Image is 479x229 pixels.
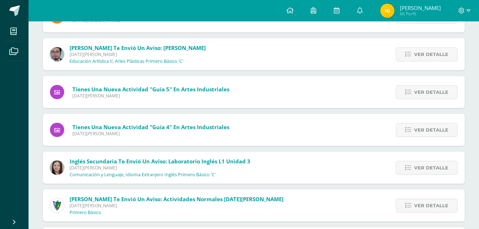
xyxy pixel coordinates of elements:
span: [DATE][PERSON_NAME] [70,203,284,209]
span: Ver detalle [414,48,448,61]
span: Inglés Secundaria te envió un aviso: Laboratorio Inglés L1 Unidad 3 [70,158,250,165]
span: Ver detalle [414,199,448,212]
span: Ver detalle [414,86,448,99]
p: Primero Básico [70,210,101,215]
img: 8af0450cf43d44e38c4a1497329761f3.png [50,161,64,175]
span: [DATE][PERSON_NAME] [70,51,206,57]
span: Mi Perfil [400,11,441,17]
p: Comunicación y Lenguaje, Idioma Extranjero Inglés Primero Básico 'C' [70,172,216,178]
span: [DATE][PERSON_NAME] [72,93,229,99]
span: Ver detalle [414,161,448,174]
span: Tienes una nueva actividad "Guía 4" En Artes Industriales [72,123,229,131]
p: Educación Artística II, Artes Plásticas Primero Básico 'C' [70,58,183,64]
img: 5fac68162d5e1b6fbd390a6ac50e103d.png [50,47,64,61]
span: [DATE][PERSON_NAME] [72,131,229,137]
img: a6389c7842fc3453018a3d020a319d21.png [380,4,394,18]
span: [PERSON_NAME] te envió un aviso: Actividades Normales [DATE][PERSON_NAME] [70,195,284,203]
span: Ver detalle [414,123,448,137]
img: 9f174a157161b4ddbe12118a61fed988.png [50,198,64,213]
span: Tienes una nueva actividad "Guía 5" En Artes Industriales [72,86,229,93]
span: [PERSON_NAME] [400,4,441,11]
span: [DATE][PERSON_NAME] [70,165,250,171]
span: [PERSON_NAME] te envió un aviso: [PERSON_NAME] [70,44,206,51]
